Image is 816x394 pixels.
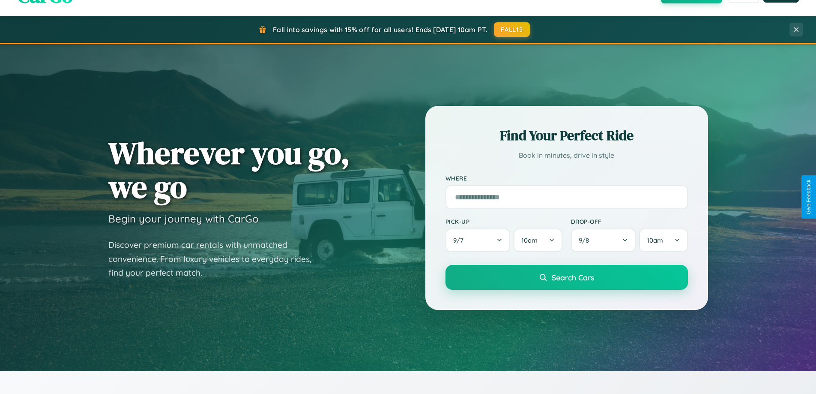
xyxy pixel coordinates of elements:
p: Book in minutes, drive in style [445,149,688,162]
h3: Begin your journey with CarGo [108,212,259,225]
span: 10am [521,236,538,244]
h1: Wherever you go, we go [108,136,350,204]
span: Fall into savings with 15% off for all users! Ends [DATE] 10am PT. [273,25,487,34]
span: Search Cars [552,273,594,282]
div: Give Feedback [806,180,812,214]
span: 9 / 8 [579,236,593,244]
button: 9/8 [571,229,636,252]
button: 10am [514,229,562,252]
button: 9/7 [445,229,511,252]
label: Pick-up [445,218,562,225]
span: 10am [647,236,663,244]
label: Where [445,174,688,182]
button: 10am [639,229,687,252]
label: Drop-off [571,218,688,225]
h2: Find Your Perfect Ride [445,126,688,145]
button: FALL15 [494,22,530,37]
span: 9 / 7 [453,236,468,244]
p: Discover premium car rentals with unmatched convenience. From luxury vehicles to everyday rides, ... [108,238,323,280]
button: Search Cars [445,265,688,290]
